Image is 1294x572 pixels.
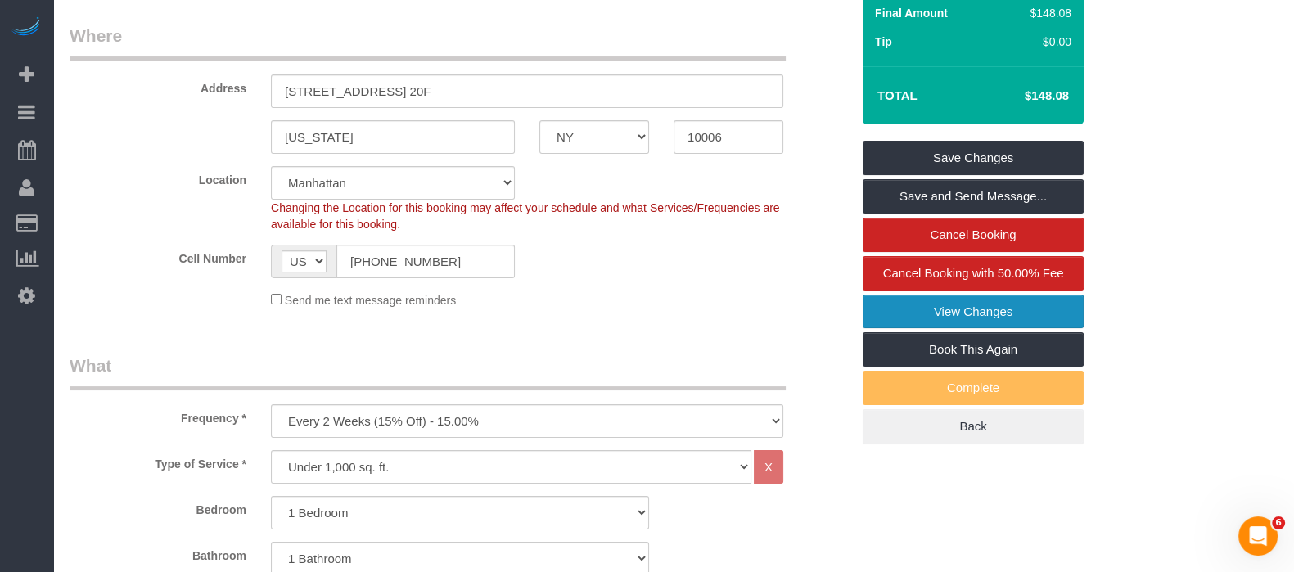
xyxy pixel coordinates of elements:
[57,166,259,188] label: Location
[1272,516,1285,529] span: 6
[10,16,43,39] img: Automaid Logo
[674,120,783,154] input: Zip Code
[1238,516,1278,556] iframe: Intercom live chat
[1023,5,1072,21] div: $148.08
[57,496,259,518] label: Bedroom
[877,88,918,102] strong: Total
[863,409,1084,444] a: Back
[285,294,456,307] span: Send me text message reminders
[863,332,1084,367] a: Book This Again
[271,201,780,231] span: Changing the Location for this booking may affect your schedule and what Services/Frequencies are...
[1023,34,1072,50] div: $0.00
[863,295,1084,329] a: View Changes
[70,354,786,390] legend: What
[57,245,259,267] label: Cell Number
[863,218,1084,252] a: Cancel Booking
[875,5,948,21] label: Final Amount
[57,542,259,564] label: Bathroom
[875,34,892,50] label: Tip
[863,141,1084,175] a: Save Changes
[863,179,1084,214] a: Save and Send Message...
[976,89,1069,103] h4: $148.08
[883,266,1064,280] span: Cancel Booking with 50.00% Fee
[70,24,786,61] legend: Where
[863,256,1084,291] a: Cancel Booking with 50.00% Fee
[336,245,515,278] input: Cell Number
[57,404,259,426] label: Frequency *
[57,450,259,472] label: Type of Service *
[271,120,515,154] input: City
[57,74,259,97] label: Address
